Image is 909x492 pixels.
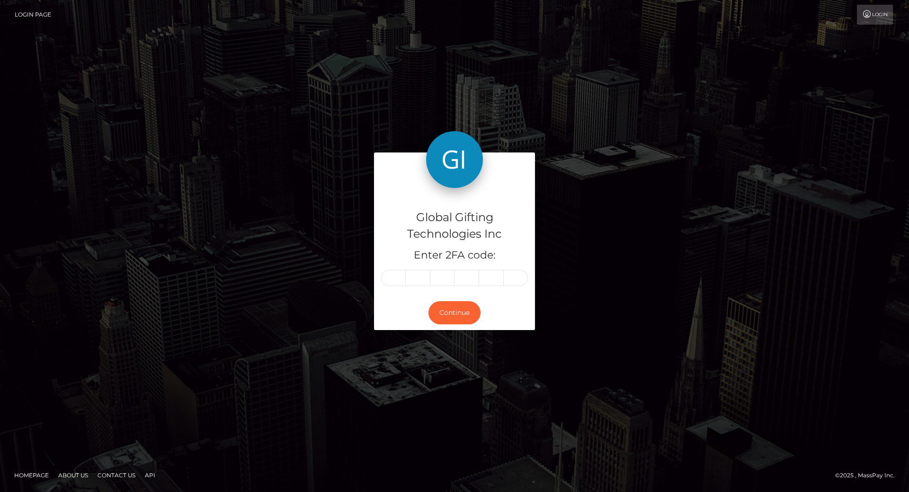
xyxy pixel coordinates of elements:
[835,470,902,481] div: © 2025 , MassPay Inc.
[381,209,528,242] h4: Global Gifting Technologies Inc
[857,5,893,25] a: Login
[381,248,528,263] h5: Enter 2FA code:
[428,301,481,324] button: Continue
[426,131,483,188] img: Global Gifting Technologies Inc
[94,468,139,483] a: Contact Us
[54,468,92,483] a: About Us
[15,5,51,25] a: Login Page
[10,468,53,483] a: Homepage
[141,468,159,483] a: API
